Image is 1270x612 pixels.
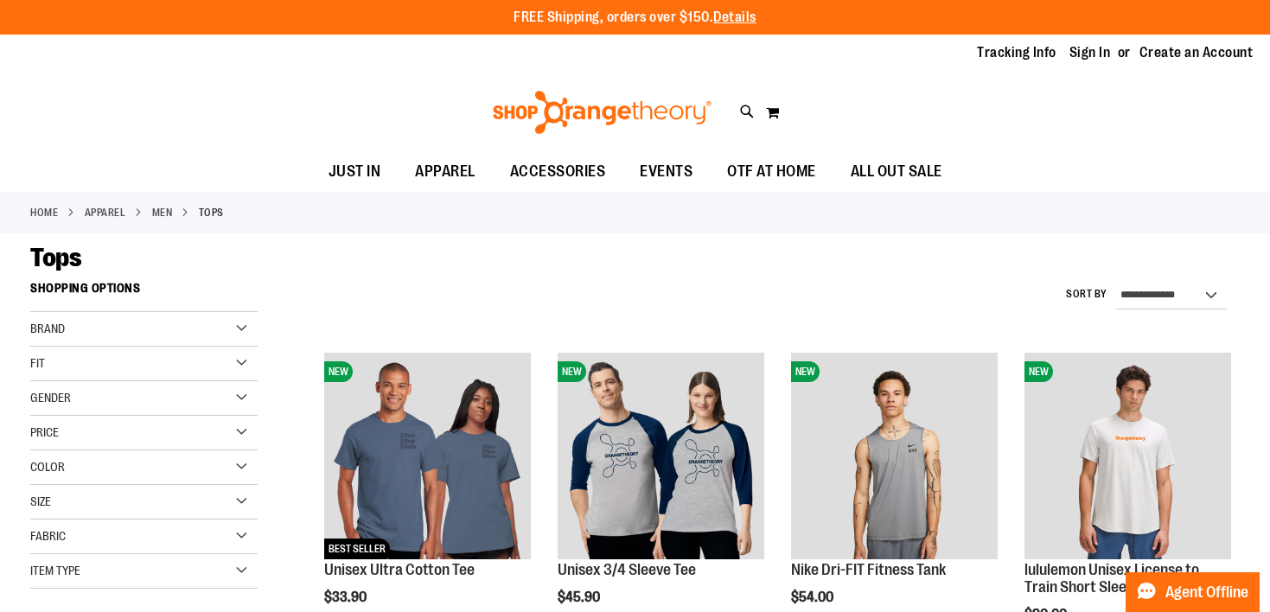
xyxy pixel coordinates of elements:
[514,8,756,28] p: FREE Shipping, orders over $150.
[324,590,369,605] span: $33.90
[30,391,71,405] span: Gender
[510,152,606,191] span: ACCESSORIES
[791,361,820,382] span: NEW
[558,561,696,578] a: Unisex 3/4 Sleeve Tee
[1024,361,1053,382] span: NEW
[1066,287,1107,302] label: Sort By
[1024,353,1231,562] a: lululemon Unisex License to Train Short SleeveNEW
[30,494,51,508] span: Size
[791,353,998,559] img: Nike Dri-FIT Fitness Tank
[727,152,816,191] span: OTF AT HOME
[490,91,714,134] img: Shop Orangetheory
[1165,584,1248,601] span: Agent Offline
[30,243,81,272] span: Tops
[1126,572,1260,612] button: Agent Offline
[977,43,1056,62] a: Tracking Info
[30,564,80,577] span: Item Type
[791,353,998,562] a: Nike Dri-FIT Fitness TankNEW
[324,561,475,578] a: Unisex Ultra Cotton Tee
[1139,43,1254,62] a: Create an Account
[1069,43,1111,62] a: Sign In
[152,205,173,220] a: MEN
[1024,561,1199,596] a: lululemon Unisex License to Train Short Sleeve
[324,353,531,562] a: Unisex Ultra Cotton TeeNEWBEST SELLER
[30,529,66,543] span: Fabric
[1024,353,1231,559] img: lululemon Unisex License to Train Short Sleeve
[640,152,692,191] span: EVENTS
[558,361,586,382] span: NEW
[30,273,258,312] strong: Shopping Options
[30,425,59,439] span: Price
[199,205,224,220] strong: Tops
[324,353,531,559] img: Unisex Ultra Cotton Tee
[558,353,764,562] a: Unisex 3/4 Sleeve TeeNEW
[558,590,603,605] span: $45.90
[329,152,381,191] span: JUST IN
[851,152,942,191] span: ALL OUT SALE
[324,539,390,559] span: BEST SELLER
[30,205,58,220] a: Home
[30,356,45,370] span: Fit
[415,152,475,191] span: APPAREL
[791,561,946,578] a: Nike Dri-FIT Fitness Tank
[713,10,756,25] a: Details
[30,322,65,335] span: Brand
[324,361,353,382] span: NEW
[85,205,126,220] a: APPAREL
[791,590,836,605] span: $54.00
[30,460,65,474] span: Color
[558,353,764,559] img: Unisex 3/4 Sleeve Tee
